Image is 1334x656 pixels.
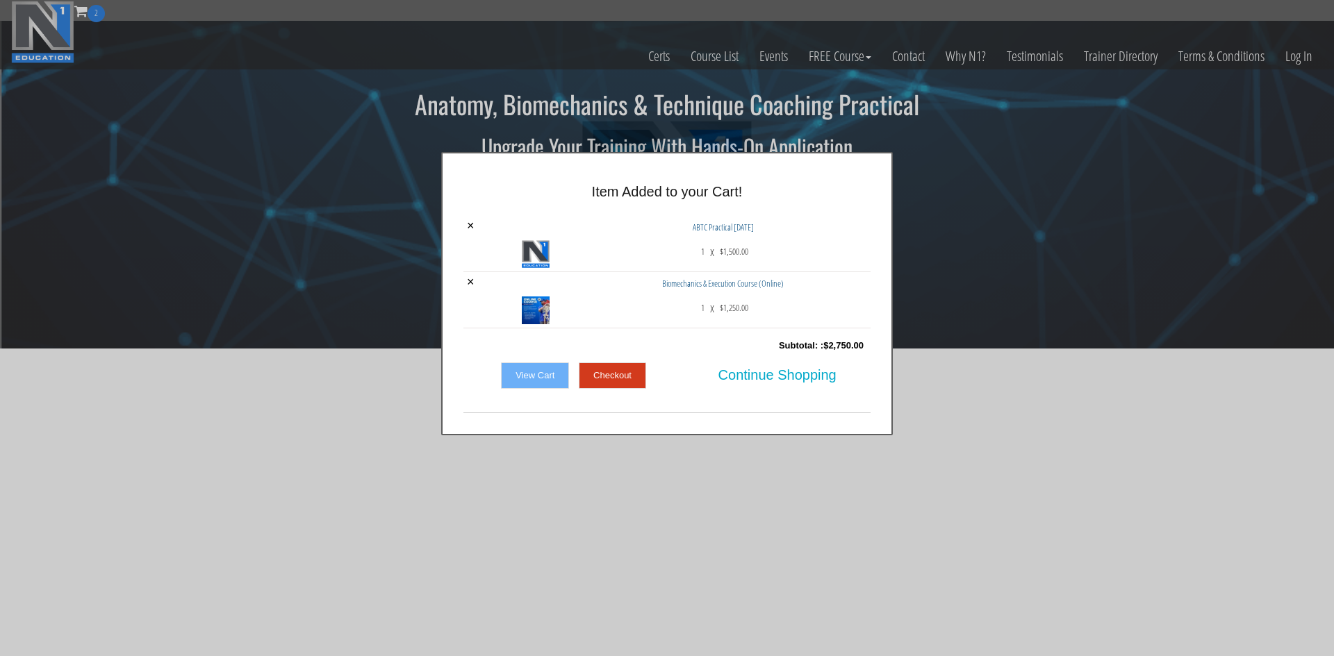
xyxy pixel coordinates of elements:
[823,340,864,351] bdi: 2,750.00
[720,245,723,258] span: $
[467,219,475,232] a: ×
[463,332,871,360] div: Subtotal: :
[701,240,705,262] span: 1
[710,296,714,319] p: x
[522,240,550,268] img: ABTC Practical Mar 2026
[720,301,748,314] bdi: 1,250.00
[592,184,743,199] span: Item Added to your Cart!
[522,296,550,324] img: Biomechanics & Execution Course (Online)
[693,221,754,233] a: ABTC Practical [DATE]
[501,362,569,389] a: View Cart
[579,362,646,389] a: Checkout
[467,276,475,288] a: ×
[662,277,784,289] a: Biomechanics & Execution Course (Online)
[720,245,748,258] bdi: 1,500.00
[701,296,705,319] span: 1
[710,240,714,262] p: x
[823,340,828,351] span: $
[718,360,837,389] span: Continue Shopping
[720,301,723,314] span: $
